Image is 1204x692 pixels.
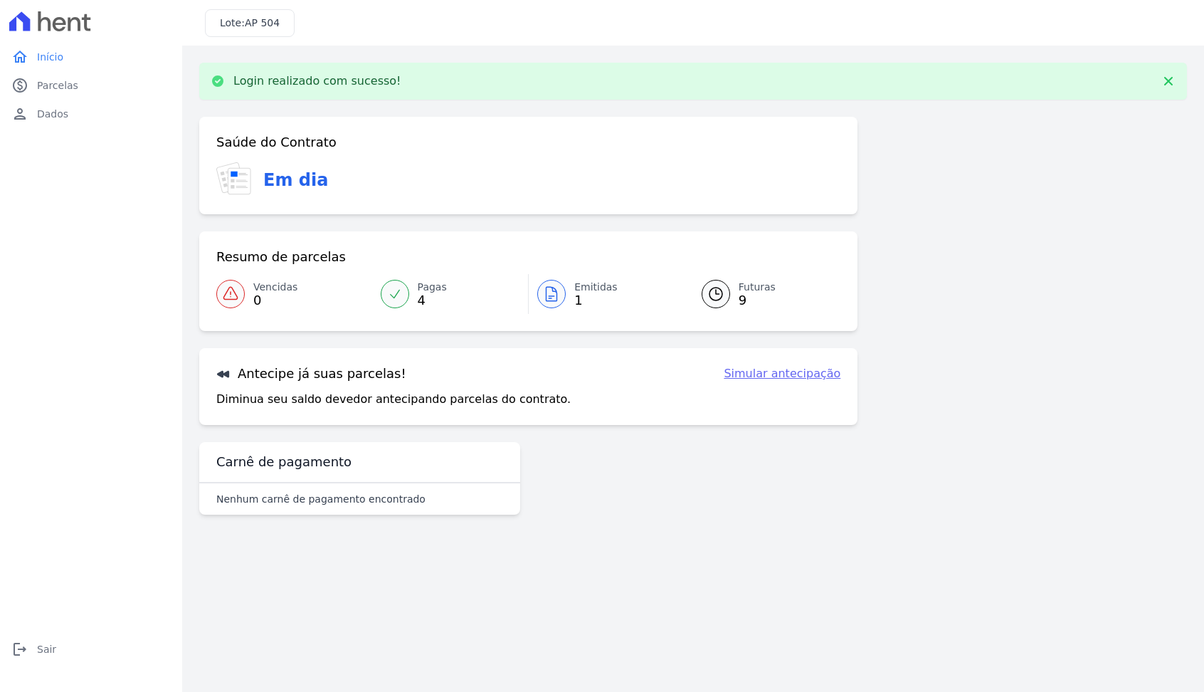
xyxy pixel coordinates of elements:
[216,248,346,266] h3: Resumo de parcelas
[529,274,685,314] a: Emitidas 1
[11,105,28,122] i: person
[216,454,352,471] h3: Carnê de pagamento
[37,107,68,121] span: Dados
[739,280,776,295] span: Futuras
[253,280,297,295] span: Vencidas
[6,100,176,128] a: personDados
[263,167,328,193] h3: Em dia
[724,365,840,382] a: Simular antecipação
[37,642,56,656] span: Sair
[216,274,372,314] a: Vencidas 0
[6,71,176,100] a: paidParcelas
[574,280,618,295] span: Emitidas
[37,50,63,64] span: Início
[216,365,406,382] h3: Antecipe já suas parcelas!
[739,295,776,306] span: 9
[372,274,529,314] a: Pagas 4
[6,43,176,71] a: homeInício
[37,78,78,93] span: Parcelas
[418,280,447,295] span: Pagas
[216,391,571,408] p: Diminua seu saldo devedor antecipando parcelas do contrato.
[685,274,841,314] a: Futuras 9
[6,635,176,664] a: logoutSair
[418,295,447,306] span: 4
[216,134,337,151] h3: Saúde do Contrato
[11,641,28,658] i: logout
[574,295,618,306] span: 1
[220,16,280,31] h3: Lote:
[253,295,297,306] span: 0
[216,492,426,506] p: Nenhum carnê de pagamento encontrado
[245,17,280,28] span: AP 504
[11,77,28,94] i: paid
[233,74,401,88] p: Login realizado com sucesso!
[11,48,28,65] i: home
